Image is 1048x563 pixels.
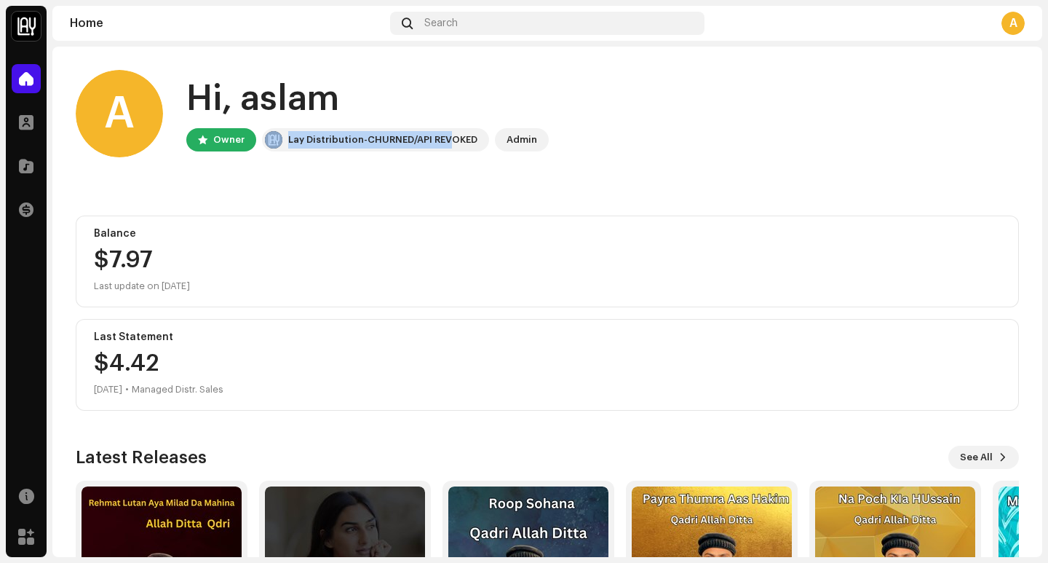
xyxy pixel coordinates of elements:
[948,446,1019,469] button: See All
[76,70,163,157] div: A
[186,76,549,122] div: Hi, aslam
[960,443,993,472] span: See All
[94,228,1001,240] div: Balance
[213,131,245,149] div: Owner
[125,381,129,398] div: •
[1001,12,1025,35] div: A
[132,381,223,398] div: Managed Distr. Sales
[76,319,1019,411] re-o-card-value: Last Statement
[70,17,384,29] div: Home
[76,216,1019,307] re-o-card-value: Balance
[94,331,1001,343] div: Last Statement
[94,381,122,398] div: [DATE]
[94,277,1001,295] div: Last update on [DATE]
[424,17,458,29] span: Search
[507,131,537,149] div: Admin
[265,131,282,149] img: 9eb99177-7e7a-45d5-8073-fef7358786d3
[12,12,41,41] img: 9eb99177-7e7a-45d5-8073-fef7358786d3
[288,131,477,149] div: Lay Distribution-CHURNED/API REVOKED
[76,446,207,469] h3: Latest Releases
